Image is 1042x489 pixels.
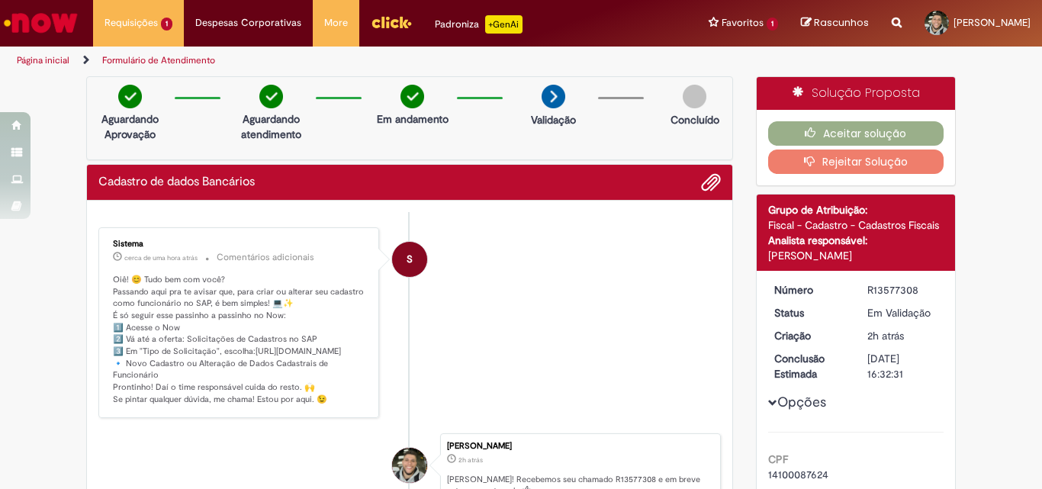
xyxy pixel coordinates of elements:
[118,85,142,108] img: check-circle-green.png
[867,329,904,343] time: 29/09/2025 14:32:27
[93,111,167,142] p: Aguardando Aprovação
[17,54,69,66] a: Página inicial
[113,240,367,249] div: Sistema
[867,282,938,298] div: R13577308
[447,442,712,451] div: [PERSON_NAME]
[867,305,938,320] div: Em Validação
[259,85,283,108] img: check-circle-green.png
[763,282,857,298] dt: Número
[768,121,944,146] button: Aceitar solução
[767,18,778,31] span: 1
[768,217,944,233] div: Fiscal - Cadastro - Cadastros Fiscais
[867,329,904,343] span: 2h atrás
[768,233,944,248] div: Analista responsável:
[324,15,348,31] span: More
[763,328,857,343] dt: Criação
[371,11,412,34] img: click_logo_yellow_360x200.png
[763,351,857,381] dt: Conclusão Estimada
[392,448,427,483] div: Igor Alves Andrade
[768,468,828,481] span: 14100087624
[954,16,1031,29] span: [PERSON_NAME]
[435,15,523,34] div: Padroniza
[867,351,938,381] div: [DATE] 16:32:31
[161,18,172,31] span: 1
[768,248,944,263] div: [PERSON_NAME]
[814,15,869,30] span: Rascunhos
[98,175,255,189] h2: Cadastro de dados Bancários Histórico de tíquete
[768,202,944,217] div: Grupo de Atribuição:
[377,111,449,127] p: Em andamento
[763,305,857,320] dt: Status
[113,274,367,406] p: Oiê! 😊 Tudo bem com você? Passando aqui pra te avisar que, para criar ou alterar seu cadastro com...
[234,111,308,142] p: Aguardando atendimento
[458,455,483,465] span: 2h atrás
[683,85,706,108] img: img-circle-grey.png
[757,77,956,110] div: Solução Proposta
[217,251,314,264] small: Comentários adicionais
[105,15,158,31] span: Requisições
[768,150,944,174] button: Rejeitar Solução
[392,242,427,277] div: System
[722,15,764,31] span: Favoritos
[195,15,301,31] span: Despesas Corporativas
[400,85,424,108] img: check-circle-green.png
[801,16,869,31] a: Rascunhos
[485,15,523,34] p: +GenAi
[407,241,413,278] span: S
[11,47,683,75] ul: Trilhas de página
[124,253,198,262] span: cerca de uma hora atrás
[2,8,80,38] img: ServiceNow
[531,112,576,127] p: Validação
[867,328,938,343] div: 29/09/2025 14:32:27
[542,85,565,108] img: arrow-next.png
[768,452,788,466] b: CPF
[671,112,719,127] p: Concluído
[701,172,721,192] button: Adicionar anexos
[102,54,215,66] a: Formulário de Atendimento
